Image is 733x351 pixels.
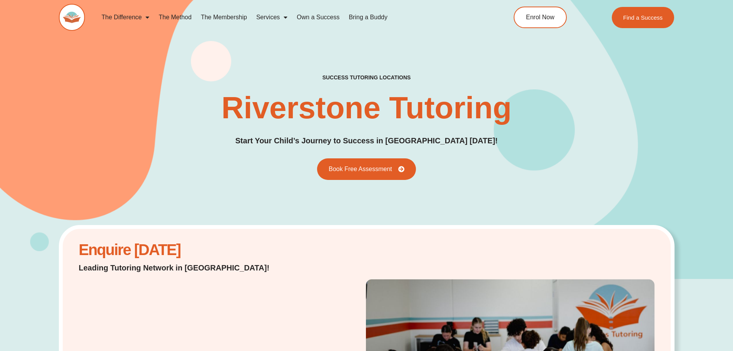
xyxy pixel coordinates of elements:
[252,8,292,26] a: Services
[344,8,392,26] a: Bring a Buddy
[196,8,252,26] a: The Membership
[79,262,289,273] p: Leading Tutoring Network in [GEOGRAPHIC_DATA]!
[221,92,511,123] h1: Riverstone Tutoring
[623,15,663,20] span: Find a Success
[526,14,554,20] span: Enrol Now
[322,74,411,81] h2: success tutoring locations
[292,8,344,26] a: Own a Success
[79,245,289,255] h2: Enquire [DATE]
[235,135,498,147] p: Start Your Child’s Journey to Success in [GEOGRAPHIC_DATA] [DATE]!
[317,158,416,180] a: Book Free Assessment
[97,8,479,26] nav: Menu
[329,166,392,172] span: Book Free Assessment
[612,7,675,28] a: Find a Success
[514,7,567,28] a: Enrol Now
[97,8,154,26] a: The Difference
[154,8,196,26] a: The Method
